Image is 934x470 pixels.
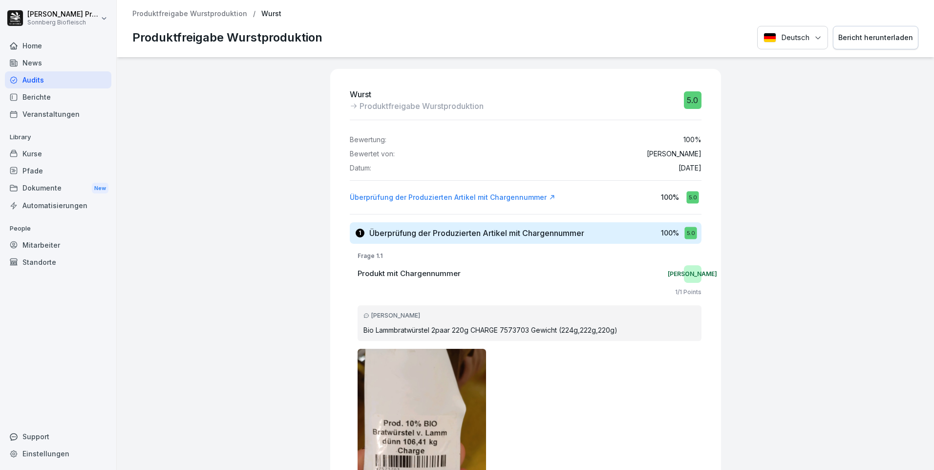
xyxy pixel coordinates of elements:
div: New [92,183,108,194]
button: Language [757,26,828,50]
div: Dokumente [5,179,111,197]
div: 5.0 [684,227,697,239]
p: Wurst [350,88,484,100]
a: Veranstaltungen [5,106,111,123]
a: Berichte [5,88,111,106]
p: Deutsch [781,32,809,43]
p: Datum: [350,164,371,172]
p: Sonnberg Biofleisch [27,19,99,26]
p: Frage 1.1 [358,252,701,260]
p: Produktfreigabe Wurstproduktion [360,100,484,112]
a: Home [5,37,111,54]
a: DokumenteNew [5,179,111,197]
div: 1 [356,229,364,237]
p: Bewertung: [350,136,386,144]
p: Bio Lammbratwürstel 2paar 220g CHARGE 7573703 Gewicht (224g,222g,220g) [363,325,696,335]
div: [PERSON_NAME] [684,265,701,283]
p: [PERSON_NAME] [647,150,701,158]
div: [PERSON_NAME] [363,311,696,320]
a: Kurse [5,145,111,162]
img: Deutsch [764,33,776,43]
p: People [5,221,111,236]
p: 100 % [661,192,679,202]
a: News [5,54,111,71]
a: Automatisierungen [5,197,111,214]
p: Library [5,129,111,145]
div: 5.0 [684,91,701,109]
div: Support [5,428,111,445]
p: Bewertet von: [350,150,395,158]
p: Produktfreigabe Wurstproduktion [132,29,322,46]
a: Überprüfung der Produzierten Artikel mit Chargennummer [350,192,555,202]
button: Bericht herunterladen [833,26,918,50]
p: 100 % [661,228,679,238]
p: [PERSON_NAME] Preßlauer [27,10,99,19]
p: 1 / 1 Points [675,288,701,297]
h3: Überprüfung der Produzierten Artikel mit Chargennummer [369,228,584,238]
a: Audits [5,71,111,88]
a: Standorte [5,254,111,271]
p: Produkt mit Chargennummer [358,268,461,279]
div: 5.0 [686,191,699,203]
p: [DATE] [679,164,701,172]
p: / [253,10,255,18]
a: Produktfreigabe Wurstproduktion [132,10,247,18]
p: Wurst [261,10,281,18]
div: Bericht herunterladen [838,32,913,43]
a: Pfade [5,162,111,179]
a: Mitarbeiter [5,236,111,254]
p: 100 % [683,136,701,144]
a: Einstellungen [5,445,111,462]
